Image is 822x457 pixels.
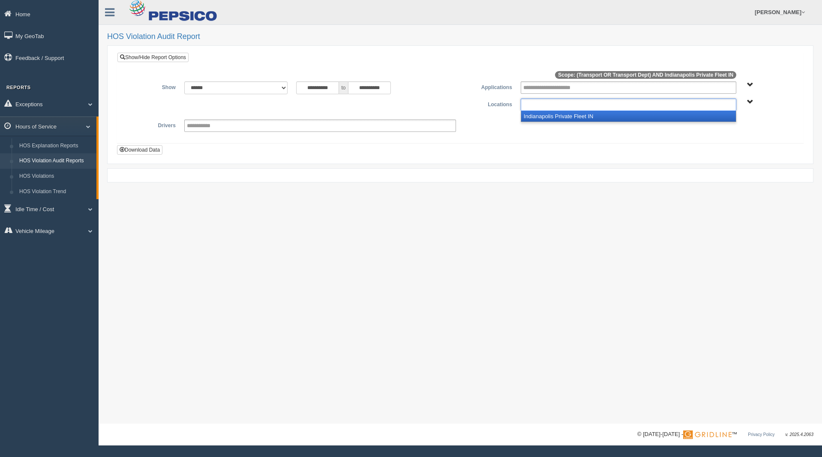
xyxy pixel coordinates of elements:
[683,430,732,439] img: Gridline
[15,169,96,184] a: HOS Violations
[124,81,180,92] label: Show
[786,432,813,437] span: v. 2025.4.2063
[555,71,736,79] span: Scope: (Transport OR Transport Dept) AND Indianapolis Private Fleet IN
[15,153,96,169] a: HOS Violation Audit Reports
[460,81,516,92] label: Applications
[117,53,189,62] a: Show/Hide Report Options
[339,81,348,94] span: to
[637,430,813,439] div: © [DATE]-[DATE] - ™
[15,184,96,200] a: HOS Violation Trend
[748,432,774,437] a: Privacy Policy
[521,111,736,122] li: Indianapolis Private Fleet IN
[117,145,162,155] button: Download Data
[15,138,96,154] a: HOS Explanation Reports
[107,33,813,41] h2: HOS Violation Audit Report
[124,119,180,130] label: Drivers
[460,99,516,109] label: Locations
